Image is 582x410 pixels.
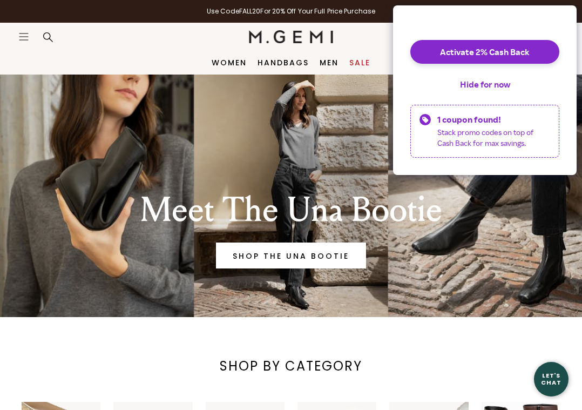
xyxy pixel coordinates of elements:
[249,30,334,43] img: M.Gemi
[218,358,364,375] div: SHOP BY CATEGORY
[212,58,247,67] a: Women
[258,58,309,67] a: Handbags
[18,31,29,42] button: Open site menu
[91,191,491,230] div: Meet The Una Bootie
[320,58,339,67] a: Men
[349,58,370,67] a: Sale
[534,372,569,386] div: Let's Chat
[239,6,261,16] strong: FALL20
[216,243,366,268] a: Banner primary button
